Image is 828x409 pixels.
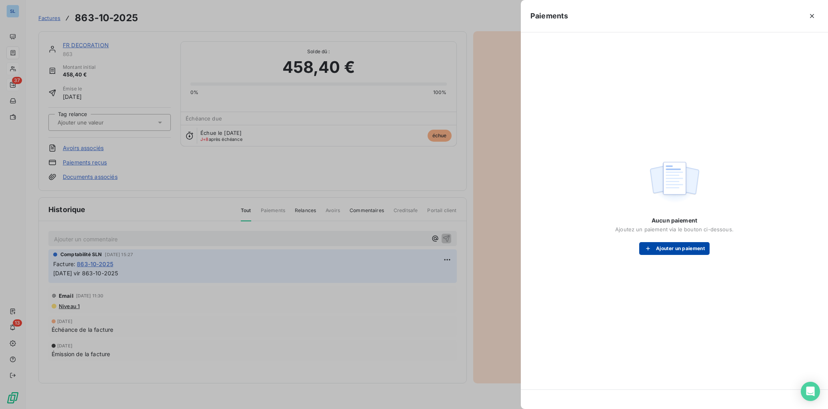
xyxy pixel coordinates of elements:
[652,217,697,225] span: Aucun paiement
[615,226,734,233] span: Ajoutez un paiement via le bouton ci-dessous.
[639,242,710,255] button: Ajouter un paiement
[801,382,820,401] div: Open Intercom Messenger
[649,157,700,207] img: empty state
[530,10,568,22] h5: Paiements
